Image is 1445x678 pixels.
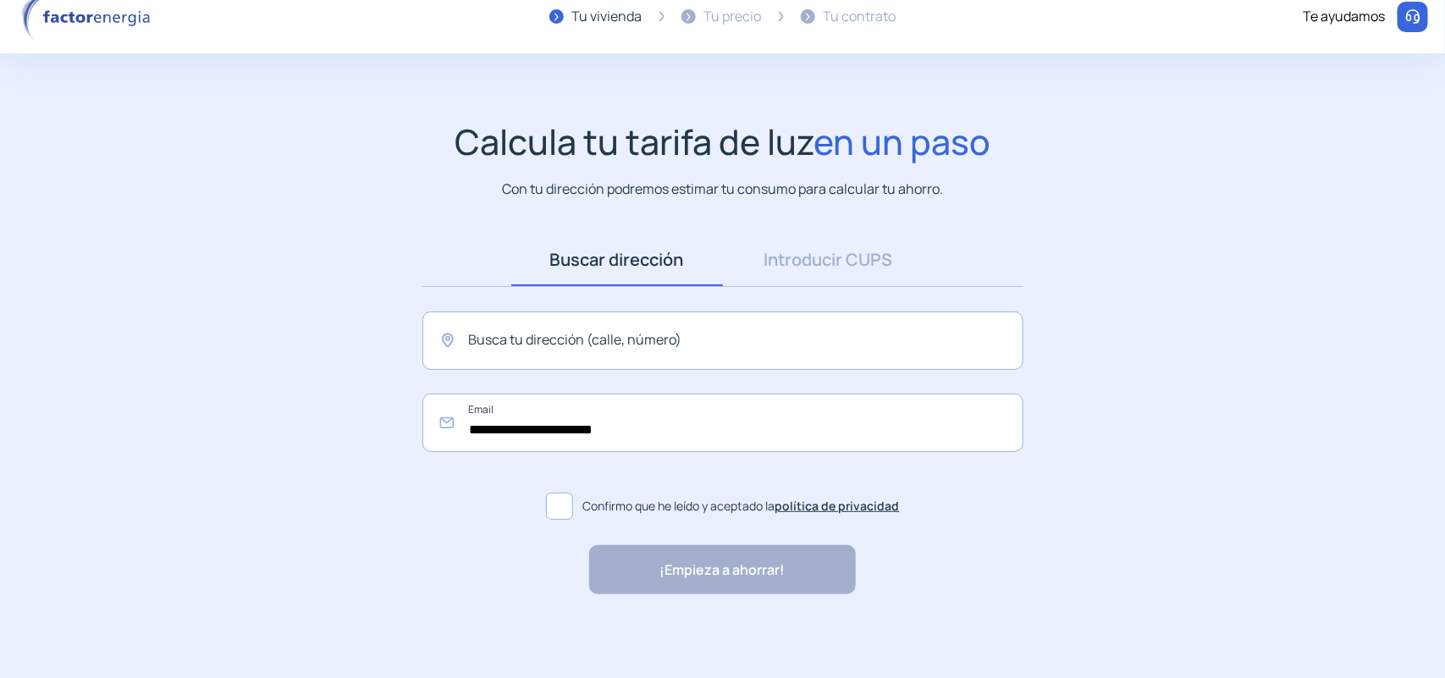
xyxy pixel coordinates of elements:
div: Tu vivienda [572,6,643,28]
img: llamar [1404,8,1421,25]
a: política de privacidad [775,498,900,514]
a: Introducir CUPS [723,234,935,286]
span: en un paso [814,118,990,165]
a: Buscar dirección [511,234,723,286]
span: Confirmo que he leído y aceptado la [583,497,900,515]
p: Con tu dirección podremos estimar tu consumo para calcular tu ahorro. [502,179,943,200]
div: Te ayudamos [1303,6,1385,28]
div: Tu precio [704,6,762,28]
div: Tu contrato [824,6,896,28]
h1: Calcula tu tarifa de luz [455,121,990,163]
